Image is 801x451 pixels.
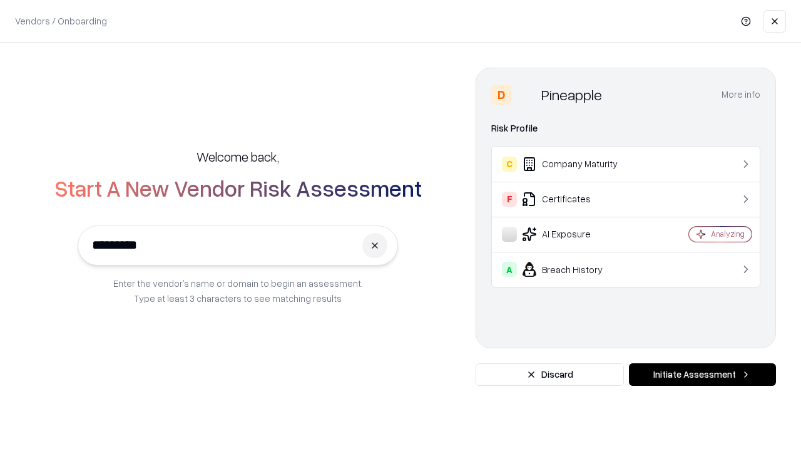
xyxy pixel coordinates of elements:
[54,175,422,200] h2: Start A New Vendor Risk Assessment
[502,192,651,207] div: Certificates
[502,192,517,207] div: F
[502,157,651,172] div: Company Maturity
[491,85,511,105] div: D
[629,363,776,386] button: Initiate Assessment
[502,262,517,277] div: A
[502,157,517,172] div: C
[502,227,651,242] div: AI Exposure
[491,121,760,136] div: Risk Profile
[502,262,651,277] div: Breach History
[196,148,279,165] h5: Welcome back,
[15,14,107,28] p: Vendors / Onboarding
[711,229,745,239] div: Analyzing
[476,363,624,386] button: Discard
[516,85,536,105] img: Pineapple
[541,85,602,105] div: Pineapple
[722,83,760,106] button: More info
[113,276,363,306] p: Enter the vendor’s name or domain to begin an assessment. Type at least 3 characters to see match...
